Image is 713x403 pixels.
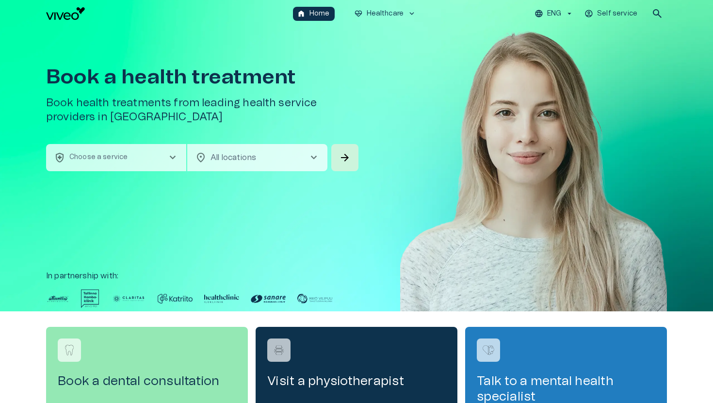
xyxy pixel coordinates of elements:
[211,152,292,163] p: All locations
[81,290,99,308] img: Partner logo
[367,9,404,19] p: Healthcare
[293,7,335,21] button: homeHome
[651,8,663,19] span: search
[331,144,358,171] button: Search
[350,7,421,21] button: ecg_heartHealthcarekeyboard_arrow_down
[297,9,306,18] span: home
[339,152,351,163] span: arrow_forward
[533,7,575,21] button: ENG
[46,270,667,282] p: In partnership with :
[46,66,360,88] h1: Book a health treatment
[272,343,286,357] img: Visit a physiotherapist logo
[54,152,65,163] span: health_and_safety
[111,290,146,308] img: Partner logo
[309,9,330,19] p: Home
[354,9,363,18] span: ecg_heart
[46,96,360,125] h5: Book health treatments from leading health service providers in [GEOGRAPHIC_DATA]
[204,290,239,308] img: Partner logo
[195,152,207,163] span: location_on
[251,290,286,308] img: Partner logo
[58,373,236,389] h4: Book a dental consultation
[407,9,416,18] span: keyboard_arrow_down
[69,152,128,162] p: Choose a service
[46,144,186,171] button: health_and_safetyChoose a servicechevron_right
[297,290,332,308] img: Partner logo
[267,373,446,389] h4: Visit a physiotherapist
[547,9,561,19] p: ENG
[46,7,289,20] a: Navigate to homepage
[62,343,77,357] img: Book a dental consultation logo
[481,343,496,357] img: Talk to a mental health specialist logo
[583,7,640,21] button: Self service
[46,7,85,20] img: Viveo logo
[167,152,178,163] span: chevron_right
[597,9,637,19] p: Self service
[308,152,320,163] span: chevron_right
[648,4,667,23] button: open search modal
[400,27,667,340] img: Woman smiling
[46,290,69,308] img: Partner logo
[158,290,193,308] img: Partner logo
